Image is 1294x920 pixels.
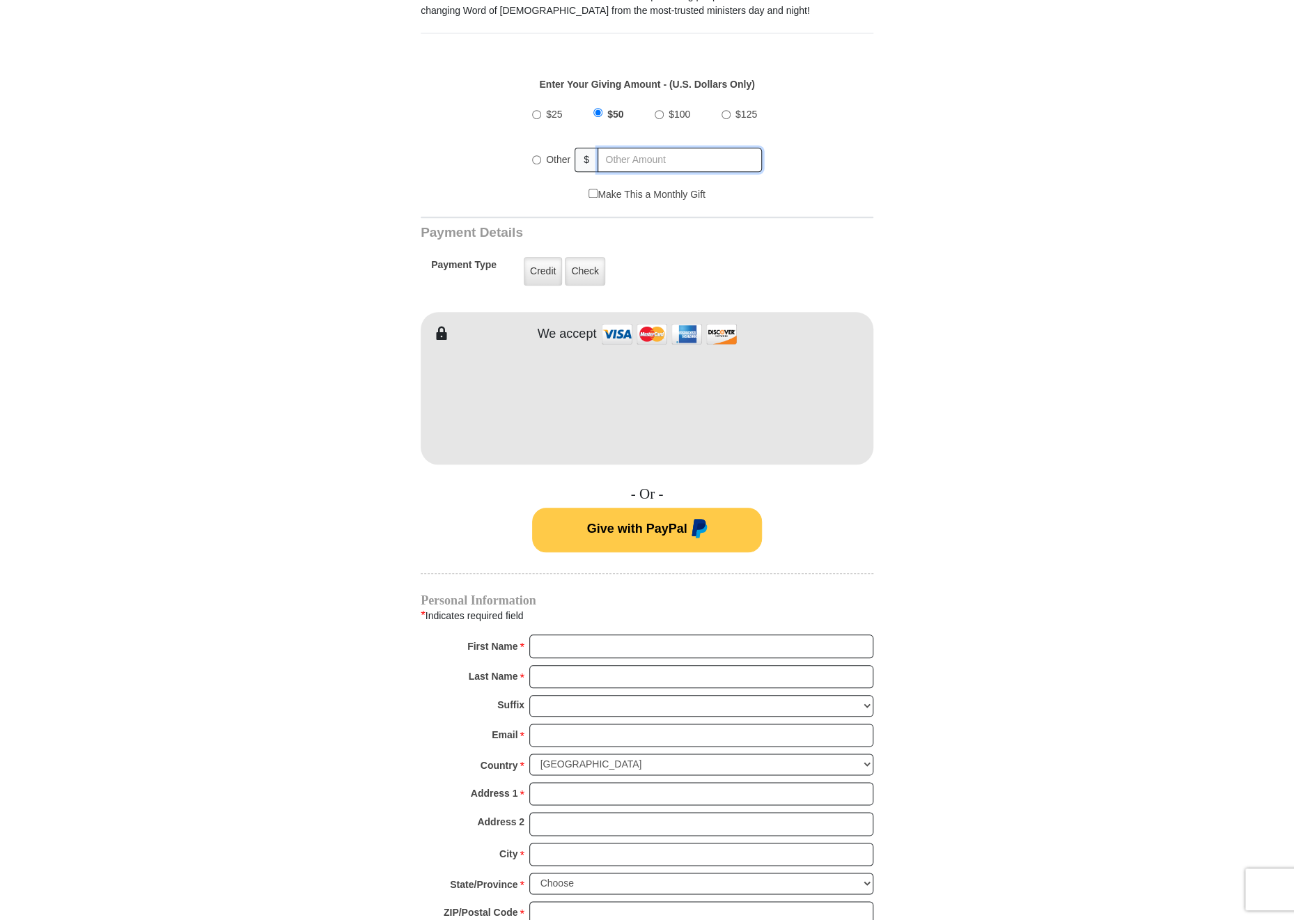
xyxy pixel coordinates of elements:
img: credit cards accepted [600,319,739,349]
h4: Personal Information [421,595,873,606]
h5: Payment Type [431,259,497,278]
div: Indicates required field [421,607,873,625]
h4: - Or - [421,485,873,503]
strong: Country [481,756,518,775]
span: $100 [669,109,690,120]
span: $50 [607,109,623,120]
strong: Address 1 [471,783,518,803]
label: Credit [524,257,562,286]
span: $ [575,148,598,172]
label: Make This a Monthly Gift [588,187,706,202]
h3: Payment Details [421,225,776,241]
button: Give with PayPal [532,508,762,552]
span: $125 [735,109,757,120]
input: Other Amount [598,148,762,172]
label: Check [565,257,605,286]
strong: State/Province [450,875,517,894]
span: Give with PayPal [586,522,687,536]
strong: City [499,844,517,864]
strong: Enter Your Giving Amount - (U.S. Dollars Only) [539,79,754,90]
strong: Suffix [497,695,524,715]
strong: Email [492,725,517,744]
input: Make This a Monthly Gift [588,189,598,198]
strong: First Name [467,637,517,656]
img: paypal [687,519,708,541]
strong: Address 2 [477,812,524,832]
span: Other [546,154,570,165]
span: $25 [546,109,562,120]
strong: Last Name [469,666,518,686]
h4: We accept [538,327,597,342]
